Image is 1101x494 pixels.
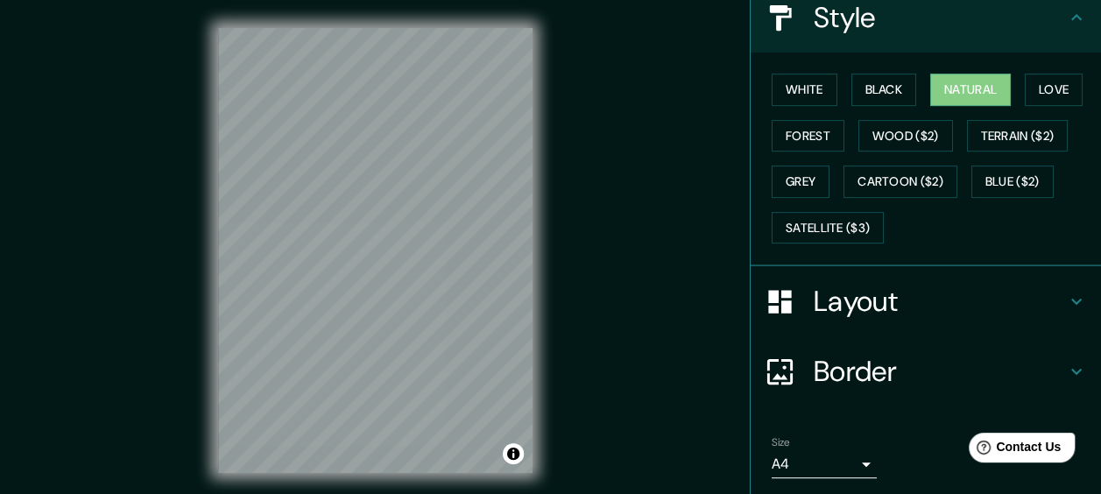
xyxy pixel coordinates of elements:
div: Border [751,336,1101,406]
button: Toggle attribution [503,443,524,464]
h4: Border [814,354,1066,389]
button: Terrain ($2) [967,120,1069,152]
canvas: Map [218,28,533,473]
button: Black [851,74,917,106]
button: Natural [930,74,1011,106]
div: Layout [751,266,1101,336]
h4: Layout [814,284,1066,319]
button: Wood ($2) [858,120,953,152]
div: A4 [772,450,877,478]
button: Grey [772,166,829,198]
button: Satellite ($3) [772,212,884,244]
button: Forest [772,120,844,152]
button: Love [1025,74,1083,106]
button: Blue ($2) [971,166,1054,198]
button: Cartoon ($2) [843,166,957,198]
label: Size [772,435,790,450]
button: White [772,74,837,106]
iframe: Help widget launcher [945,426,1082,475]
